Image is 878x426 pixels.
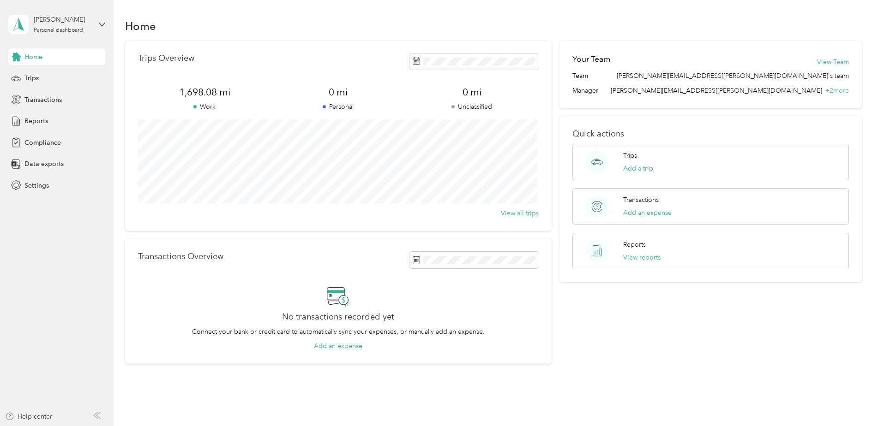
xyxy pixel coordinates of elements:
p: Quick actions [572,129,849,139]
span: Reports [24,116,48,126]
p: Trips [623,151,637,160]
span: + 2 more [825,87,849,95]
p: Reports [623,240,646,249]
p: Transactions [623,195,659,205]
span: Data exports [24,159,64,169]
h2: Your Team [572,53,610,65]
p: Trips Overview [138,53,194,63]
iframe: Everlance-gr Chat Button Frame [826,374,878,426]
p: Transactions Overview [138,252,223,261]
span: Manager [572,86,598,95]
h2: No transactions recorded yet [282,312,394,322]
h1: Home [125,21,156,31]
span: Trips [24,73,39,83]
button: View Team [817,57,849,67]
button: View reports [623,253,661,262]
span: Home [24,52,42,62]
button: Add an expense [623,208,672,218]
p: Connect your bank or credit card to automatically sync your expenses, or manually add an expense. [192,327,485,337]
p: Unclassified [405,102,539,112]
span: Settings [24,181,49,190]
p: Work [138,102,271,112]
button: Add an expense [314,341,362,351]
span: Team [572,71,588,81]
button: Help center [5,412,52,421]
button: View all trips [501,208,539,218]
span: Compliance [24,138,61,148]
button: Add a trip [623,164,653,173]
span: [PERSON_NAME][EMAIL_ADDRESS][PERSON_NAME][DOMAIN_NAME]'s team [617,71,849,81]
span: Transactions [24,95,62,105]
span: 1,698.08 mi [138,86,271,99]
div: Personal dashboard [34,28,83,33]
p: Personal [271,102,405,112]
span: 0 mi [271,86,405,99]
span: [PERSON_NAME][EMAIL_ADDRESS][PERSON_NAME][DOMAIN_NAME] [611,87,822,95]
span: 0 mi [405,86,539,99]
div: [PERSON_NAME] [34,15,91,24]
